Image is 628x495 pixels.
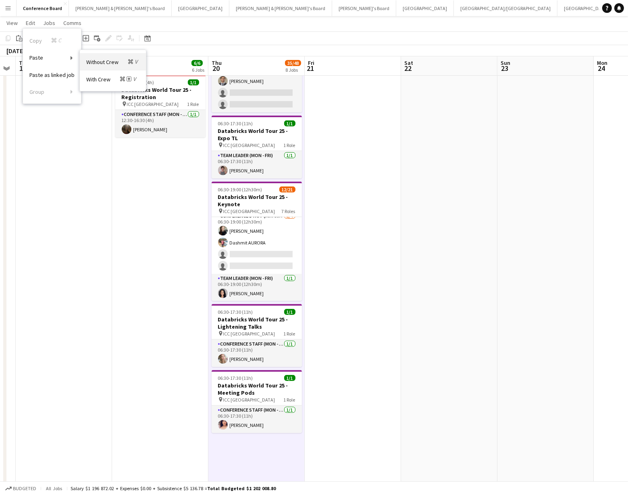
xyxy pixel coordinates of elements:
[210,64,222,73] span: 20
[307,64,314,73] span: 21
[404,59,413,66] span: Sat
[285,67,301,73] div: 8 Jobs
[223,208,275,214] span: ICC [GEOGRAPHIC_DATA]
[212,151,302,178] app-card-role: Team Leader (Mon - Fri)1/106:30-17:30 (11h)[PERSON_NAME]
[282,208,295,214] span: 7 Roles
[332,0,396,16] button: [PERSON_NAME]'s Board
[6,47,25,55] div: [DATE]
[86,58,139,66] span: Without Crew
[192,67,204,73] div: 6 Jobs
[115,110,206,137] app-card-role: Conference Staff (Mon - Fri)1/112:30-16:30 (4h)[PERSON_NAME]
[23,66,81,83] a: Paste as linked job
[212,182,302,301] app-job-card: 06:30-19:00 (12h30m)12/21Databricks World Tour 25 - Keynote ICC [GEOGRAPHIC_DATA]7 RolesConferenc...
[212,304,302,367] app-job-card: 06:30-17:30 (11h)1/1Databricks World Tour 25 - Lightening Talks ICC [GEOGRAPHIC_DATA]1 RoleConfer...
[212,59,222,66] span: Thu
[396,0,454,16] button: [GEOGRAPHIC_DATA]
[597,59,607,66] span: Mon
[284,142,295,148] span: 1 Role
[223,142,275,148] span: ICC [GEOGRAPHIC_DATA]
[172,0,229,16] button: [GEOGRAPHIC_DATA]
[29,54,43,61] span: Paste
[218,120,253,126] span: 06:30-17:30 (11h)
[26,19,35,27] span: Edit
[69,0,172,16] button: [PERSON_NAME] & [PERSON_NAME]'s Board
[557,0,615,16] button: [GEOGRAPHIC_DATA]
[212,316,302,330] h3: Databricks World Tour 25 - Lightening Talks
[596,64,607,73] span: 24
[212,340,302,367] app-card-role: Conference Staff (Mon - Fri)1/106:30-17:30 (11h)[PERSON_NAME]
[63,19,81,27] span: Comms
[212,211,302,274] app-card-role: Conference Staff (Mon - Fri)35A2/406:30-19:00 (12h30m)[PERSON_NAME]Dashmit AURORA
[29,71,75,79] span: Paste as linked job
[212,127,302,142] h3: Databricks World Tour 25 - Expo TL
[133,75,138,83] i: V
[115,75,206,137] app-job-card: 12:30-16:30 (4h)1/1Databricks World Tour 25 - Registration ICC [GEOGRAPHIC_DATA]1 RoleConference ...
[285,60,301,66] span: 35/48
[187,101,199,107] span: 1 Role
[218,186,262,193] span: 06:30-19:00 (12h30m)
[6,19,18,27] span: View
[212,274,302,301] app-card-role: Team Leader (Mon - Fri)1/106:30-19:00 (12h30m)[PERSON_NAME]
[13,486,36,491] span: Budgeted
[135,58,139,65] i: V
[218,309,253,315] span: 06:30-17:30 (11h)
[80,70,146,88] a: Paste With Crew
[3,18,21,28] a: View
[284,375,295,381] span: 1/1
[212,62,302,112] app-card-role: Conference Staff (Mon - Fri)6A1/306:30-10:30 (4h)[PERSON_NAME]
[229,0,332,16] button: [PERSON_NAME] & [PERSON_NAME]'s Board
[308,59,314,66] span: Fri
[188,79,199,85] span: 1/1
[86,75,138,83] span: With Crew
[501,59,510,66] span: Sun
[19,59,28,66] span: Tue
[223,397,275,403] span: ICC [GEOGRAPHIC_DATA]
[18,64,28,73] span: 18
[207,485,276,491] span: Total Budgeted $1 202 008.80
[23,18,38,28] a: Edit
[212,193,302,208] h3: Databricks World Tour 25 - Keynote
[218,375,253,381] span: 06:30-17:30 (11h)
[284,120,295,126] span: 1/1
[284,397,295,403] span: 1 Role
[454,0,557,16] button: [GEOGRAPHIC_DATA]/[GEOGRAPHIC_DATA]
[17,0,69,16] button: Conference Board
[60,18,85,28] a: Comms
[212,370,302,433] app-job-card: 06:30-17:30 (11h)1/1Databricks World Tour 25 - Meeting Pods ICC [GEOGRAPHIC_DATA]1 RoleConference...
[71,485,276,491] div: Salary $1 196 872.02 + Expenses $0.00 + Subsistence $5 136.78 =
[4,484,37,493] button: Budgeted
[499,64,510,73] span: 23
[212,406,302,433] app-card-role: Conference Staff (Mon - Fri)1/106:30-17:30 (11h)[PERSON_NAME]
[191,60,203,66] span: 6/6
[127,101,179,107] span: ICC [GEOGRAPHIC_DATA]
[43,19,55,27] span: Jobs
[23,49,81,66] a: Paste
[284,331,295,337] span: 1 Role
[279,186,295,193] span: 12/21
[284,309,295,315] span: 1/1
[223,331,275,337] span: ICC [GEOGRAPHIC_DATA]
[115,86,206,101] h3: Databricks World Tour 25 - Registration
[80,53,146,70] a: Paste Without Crew
[44,485,64,491] span: All jobs
[40,18,58,28] a: Jobs
[212,382,302,396] h3: Databricks World Tour 25 - Meeting Pods
[403,64,413,73] span: 22
[212,116,302,178] app-job-card: 06:30-17:30 (11h)1/1Databricks World Tour 25 - Expo TL ICC [GEOGRAPHIC_DATA]1 RoleTeam Leader (Mo...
